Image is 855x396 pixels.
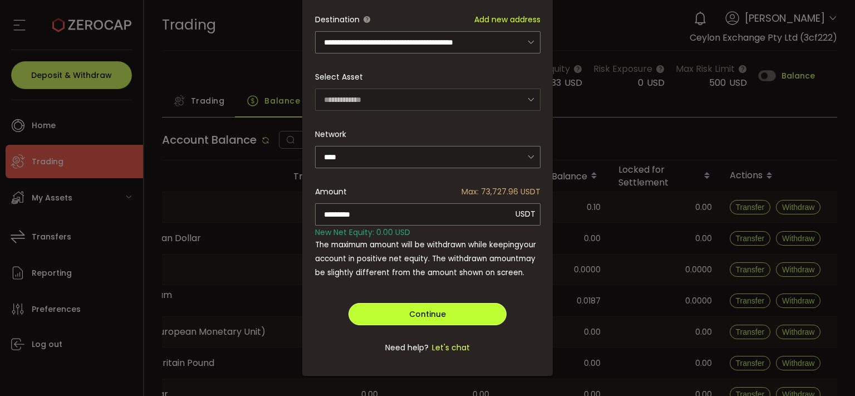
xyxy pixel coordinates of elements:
span: Let's chat [429,342,470,353]
label: Network [315,129,346,140]
span: may be slightly different from the amount shown on screen. [315,253,535,278]
span: Max: 73,727.96 USDT [461,180,540,203]
span: Continue [409,309,446,320]
span: USDT [515,208,535,219]
span: Amount [315,180,347,203]
button: Continue [348,303,507,325]
span: The maximum amount will be withdrawn while keeping [315,239,519,250]
span: your account in positive net equity. The withdrawn amount [315,239,536,264]
span: Need help? [385,342,429,353]
iframe: Chat Widget [799,343,855,396]
span: New Net Equity: 0.00 USD [315,227,410,238]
